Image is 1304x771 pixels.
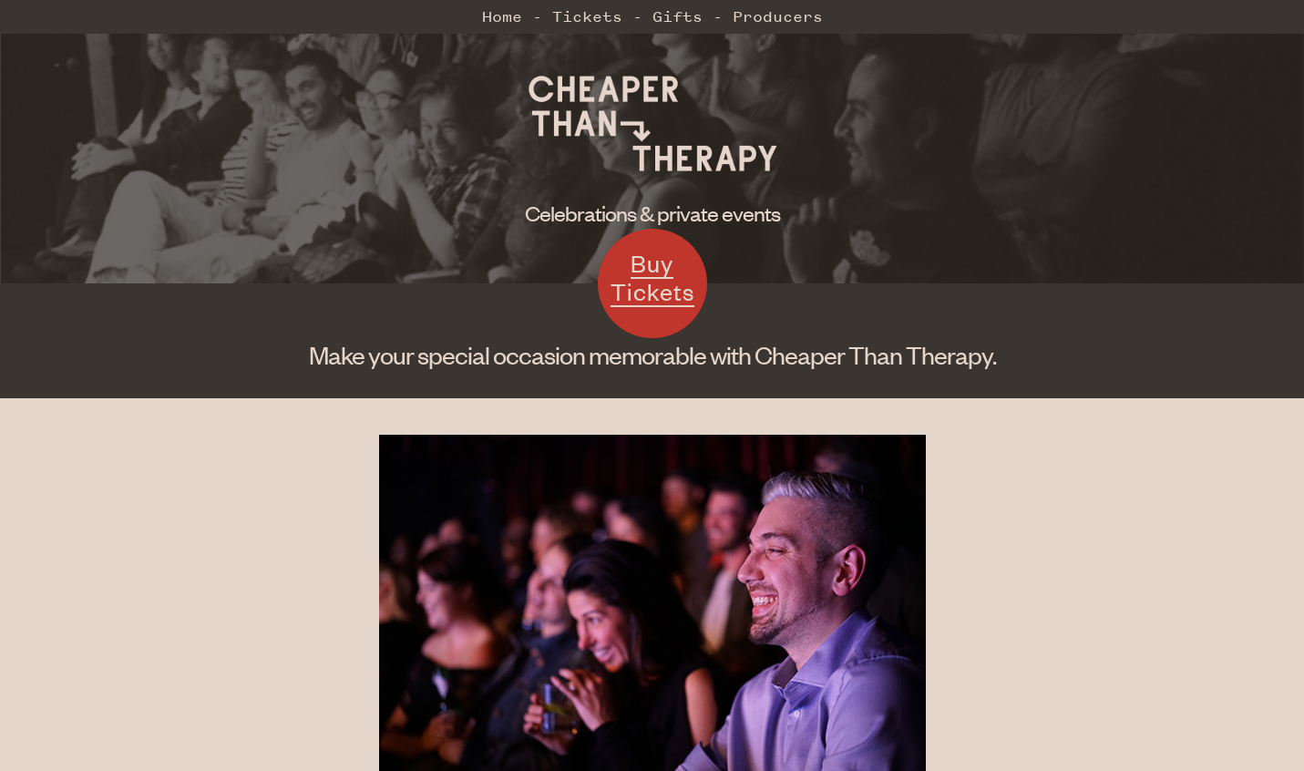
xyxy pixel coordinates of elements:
[598,229,707,338] a: Buy Tickets
[611,248,694,307] span: Buy Tickets
[196,338,1109,371] h1: Make your special occasion memorable with Cheaper Than Therapy.
[516,55,789,191] img: Cheaper Than Therapy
